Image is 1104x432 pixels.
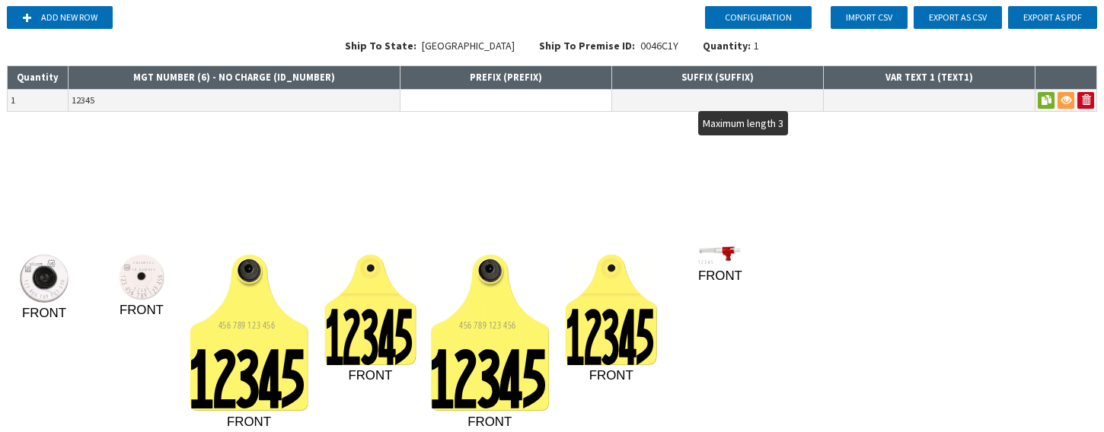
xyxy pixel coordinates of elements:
[120,303,164,317] tspan: FRONT
[711,259,713,265] tspan: 5
[219,319,271,332] tspan: 456 789 123 45
[637,309,654,376] tspan: 5
[527,38,691,62] div: 0046C1Y
[703,38,759,53] div: 1
[8,66,69,90] th: Quantity
[348,368,392,383] tspan: FRONT
[432,348,522,421] tspan: 1234
[467,415,512,429] tspan: FRONT
[459,319,512,332] tspan: 456 789 123 45
[395,309,413,376] tspan: 5
[154,268,155,272] tspan: E
[59,279,65,282] tspan: 6
[271,319,275,332] tspan: 6
[539,39,635,52] span: Ship To Premise ID:
[823,66,1035,90] th: VAR TEXT 1 ( TEXT1 )
[523,349,546,421] tspan: 5
[512,319,515,332] tspan: 6
[611,66,823,90] th: SUFFIX ( SUFFIX )
[69,66,400,90] th: MGT NUMBER (6) - NO CHARGE ( ID_NUMBER )
[698,111,788,135] div: Maximum length 3
[191,348,282,421] tspan: 1234
[132,268,154,272] tspan: TO REMOV
[155,275,164,278] tspan: 6
[705,6,812,29] button: Configuration
[703,39,751,52] span: Quantity:
[1008,6,1097,29] button: Export as PDF
[282,349,305,421] tspan: 5
[333,38,527,62] div: [GEOGRAPHIC_DATA]
[152,261,154,265] tspan: L
[133,261,152,265] tspan: UNLAWFU
[589,368,633,383] tspan: FRONT
[227,415,271,429] tspan: FRONT
[132,285,148,294] tspan: 1234
[22,306,66,320] tspan: FRONT
[698,268,742,283] tspan: FRONT
[698,259,711,265] tspan: 1234
[831,6,908,29] button: Import CSV
[7,6,113,29] button: Add new row
[345,39,416,52] span: Ship To State:
[145,285,151,292] tspan: 5
[400,66,611,90] th: PREFIX ( PREFIX )
[914,6,1002,29] button: Export as CSV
